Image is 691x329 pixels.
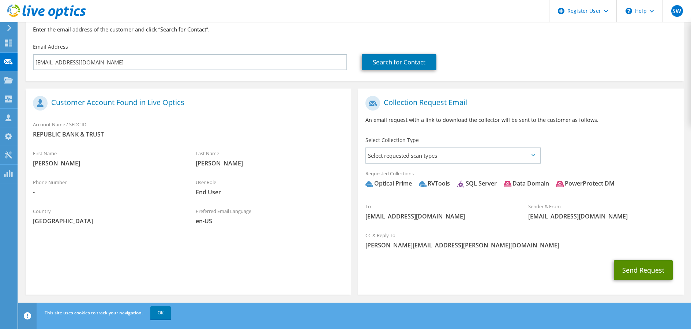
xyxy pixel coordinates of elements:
[419,179,450,188] div: RVTools
[365,179,412,188] div: Optical Prime
[33,96,340,111] h1: Customer Account Found in Live Optics
[358,166,683,195] div: Requested Collections
[33,159,181,167] span: [PERSON_NAME]
[556,179,615,188] div: PowerProtect DM
[626,8,632,14] svg: \n
[366,148,540,163] span: Select requested scan types
[196,159,344,167] span: [PERSON_NAME]
[26,146,188,171] div: First Name
[365,212,514,220] span: [EMAIL_ADDRESS][DOMAIN_NAME]
[457,179,497,188] div: SQL Server
[188,203,351,229] div: Preferred Email Language
[365,241,676,249] span: [PERSON_NAME][EMAIL_ADDRESS][PERSON_NAME][DOMAIN_NAME]
[33,25,676,33] h3: Enter the email address of the customer and click “Search for Contact”.
[150,306,171,319] a: OK
[196,217,344,225] span: en-US
[358,228,683,253] div: CC & Reply To
[358,199,521,224] div: To
[365,96,672,111] h1: Collection Request Email
[196,188,344,196] span: End User
[33,217,181,225] span: [GEOGRAPHIC_DATA]
[362,54,436,70] a: Search for Contact
[365,116,676,124] p: An email request with a link to download the collector will be sent to the customer as follows.
[33,130,343,138] span: REPUBLIC BANK & TRUST
[33,43,68,51] label: Email Address
[188,146,351,171] div: Last Name
[26,203,188,229] div: Country
[521,199,684,224] div: Sender & From
[188,175,351,200] div: User Role
[504,179,549,188] div: Data Domain
[45,310,143,316] span: This site uses cookies to track your navigation.
[528,212,676,220] span: [EMAIL_ADDRESS][DOMAIN_NAME]
[33,188,181,196] span: -
[365,137,419,144] label: Select Collection Type
[671,5,683,17] span: SW
[26,175,188,200] div: Phone Number
[614,260,673,280] button: Send Request
[26,117,351,142] div: Account Name / SFDC ID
